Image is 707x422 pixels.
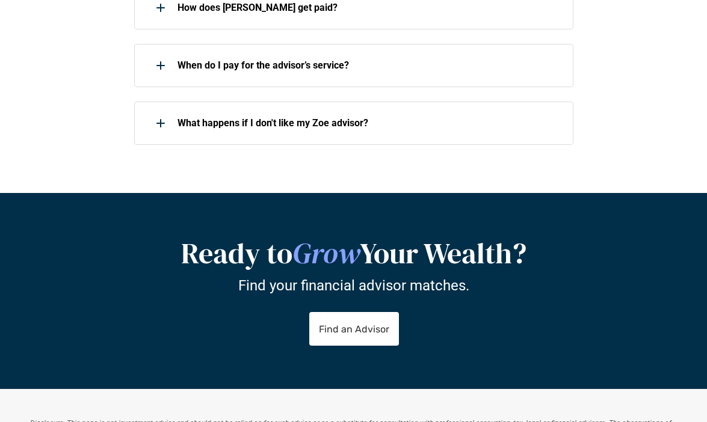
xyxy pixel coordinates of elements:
p: Find your financial advisor matches. [238,277,469,294]
h2: Ready to Your Wealth? [53,236,655,271]
p: How does [PERSON_NAME] get paid? [178,2,559,13]
em: Grow [292,233,360,273]
p: What happens if I don't like my Zoe advisor? [178,117,559,129]
p: Find an Advisor [318,323,389,335]
p: When do I pay for the advisor’s service? [178,60,559,71]
a: Find an Advisor [309,312,398,346]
